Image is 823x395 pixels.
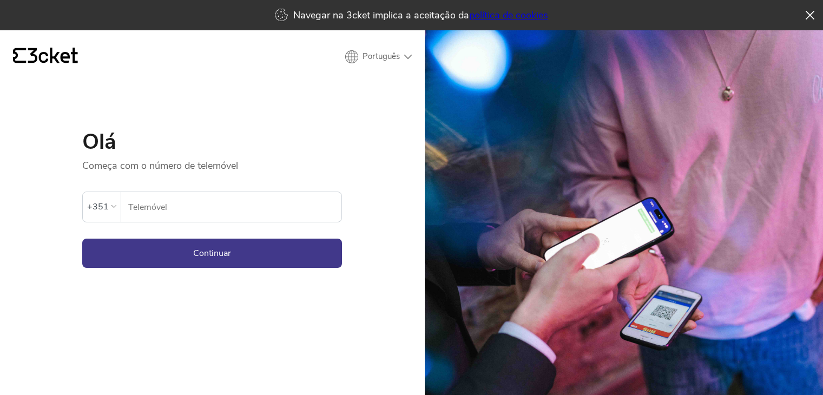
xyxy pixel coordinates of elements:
div: +351 [87,199,109,215]
p: Navegar na 3cket implica a aceitação da [293,9,548,22]
button: Continuar [82,239,342,268]
p: Começa com o número de telemóvel [82,153,342,172]
h1: Olá [82,131,342,153]
label: Telemóvel [121,192,341,222]
a: {' '} [13,48,78,66]
input: Telemóvel [128,192,341,222]
a: política de cookies [469,9,548,22]
g: {' '} [13,48,26,63]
